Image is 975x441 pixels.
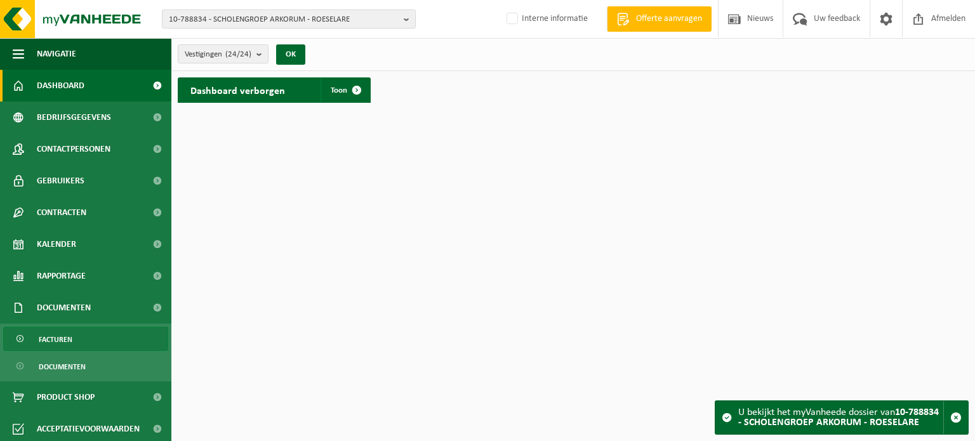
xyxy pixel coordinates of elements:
[178,44,269,63] button: Vestigingen(24/24)
[321,77,369,103] a: Toon
[37,70,84,102] span: Dashboard
[633,13,705,25] span: Offerte aanvragen
[331,86,347,95] span: Toon
[3,354,168,378] a: Documenten
[37,381,95,413] span: Product Shop
[276,44,305,65] button: OK
[3,327,168,351] a: Facturen
[39,327,72,352] span: Facturen
[738,401,943,434] div: U bekijkt het myVanheede dossier van
[37,260,86,292] span: Rapportage
[37,165,84,197] span: Gebruikers
[39,355,86,379] span: Documenten
[607,6,712,32] a: Offerte aanvragen
[162,10,416,29] button: 10-788834 - SCHOLENGROEP ARKORUM - ROESELARE
[169,10,399,29] span: 10-788834 - SCHOLENGROEP ARKORUM - ROESELARE
[225,50,251,58] count: (24/24)
[37,38,76,70] span: Navigatie
[37,292,91,324] span: Documenten
[37,228,76,260] span: Kalender
[178,77,298,102] h2: Dashboard verborgen
[185,45,251,64] span: Vestigingen
[504,10,588,29] label: Interne informatie
[738,407,939,428] strong: 10-788834 - SCHOLENGROEP ARKORUM - ROESELARE
[37,102,111,133] span: Bedrijfsgegevens
[37,133,110,165] span: Contactpersonen
[37,197,86,228] span: Contracten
